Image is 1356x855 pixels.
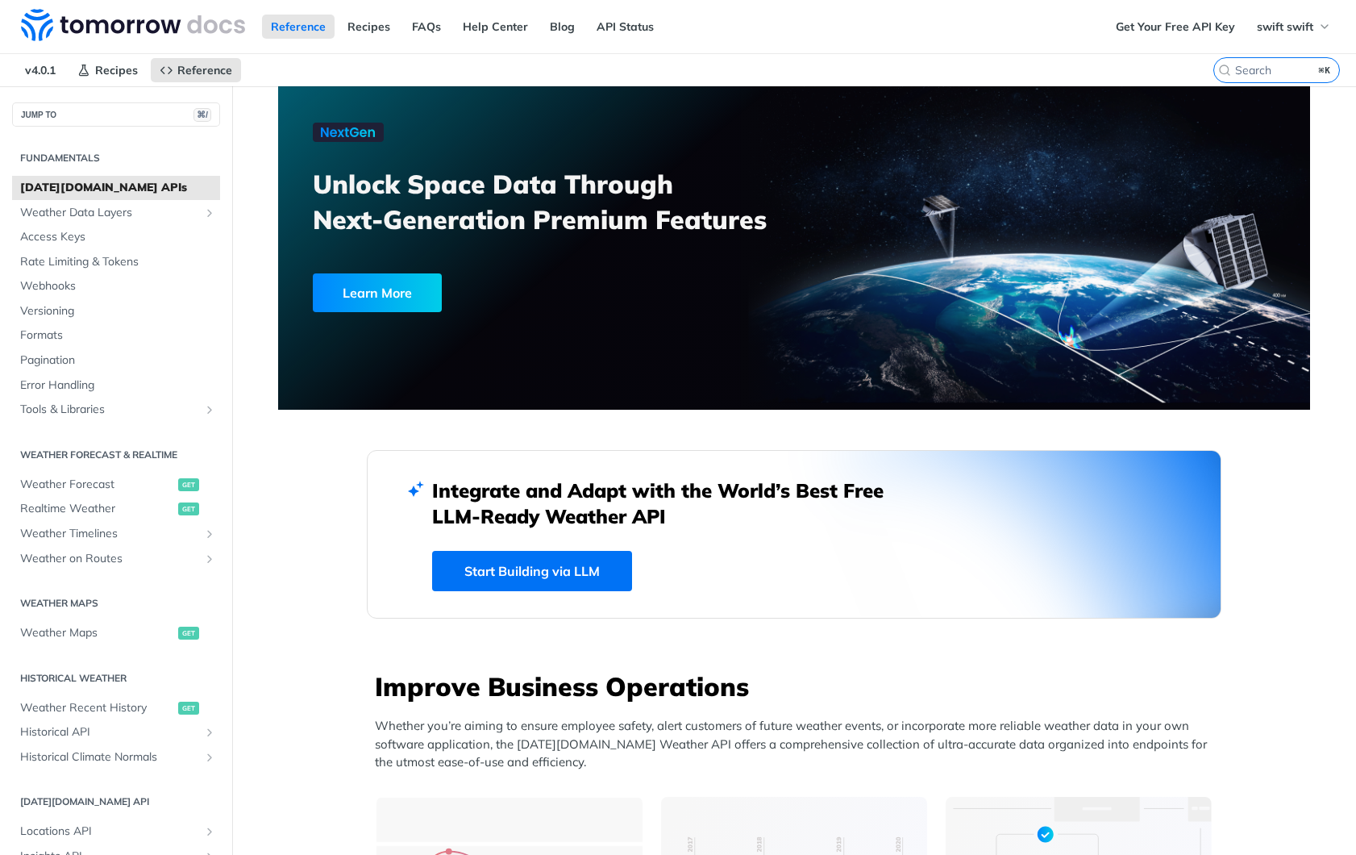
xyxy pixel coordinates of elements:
[313,273,442,312] div: Learn More
[178,702,199,715] span: get
[541,15,584,39] a: Blog
[20,724,199,740] span: Historical API
[12,274,220,298] a: Webhooks
[12,696,220,720] a: Weather Recent Historyget
[432,478,908,529] h2: Integrate and Adapt with the World’s Best Free LLM-Ready Weather API
[20,278,216,294] span: Webhooks
[177,63,232,77] span: Reference
[20,501,174,517] span: Realtime Weather
[12,745,220,769] a: Historical Climate NormalsShow subpages for Historical Climate Normals
[151,58,241,82] a: Reference
[20,402,199,418] span: Tools & Libraries
[12,225,220,249] a: Access Keys
[12,348,220,373] a: Pagination
[193,108,211,122] span: ⌘/
[203,206,216,219] button: Show subpages for Weather Data Layers
[20,824,199,840] span: Locations API
[454,15,537,39] a: Help Center
[403,15,450,39] a: FAQs
[12,102,220,127] button: JUMP TO⌘/
[20,625,174,641] span: Weather Maps
[12,820,220,844] a: Locations APIShow subpages for Locations API
[95,63,138,77] span: Recipes
[339,15,399,39] a: Recipes
[178,627,199,640] span: get
[20,477,174,493] span: Weather Forecast
[12,621,220,645] a: Weather Mapsget
[1218,64,1231,77] svg: Search
[12,201,220,225] a: Weather Data LayersShow subpages for Weather Data Layers
[1315,62,1335,78] kbd: ⌘K
[375,717,1221,772] p: Whether you’re aiming to ensure employee safety, alert customers of future weather events, or inc...
[1248,15,1340,39] button: swift swift
[16,58,64,82] span: v4.0.1
[313,123,384,142] img: NextGen
[12,373,220,398] a: Error Handling
[12,398,220,422] a: Tools & LibrariesShow subpages for Tools & Libraries
[178,478,199,491] span: get
[12,596,220,611] h2: Weather Maps
[20,551,199,567] span: Weather on Routes
[21,9,245,41] img: Tomorrow.io Weather API Docs
[20,180,216,196] span: [DATE][DOMAIN_NAME] APIs
[12,671,220,686] h2: Historical Weather
[203,825,216,838] button: Show subpages for Locations API
[313,166,812,237] h3: Unlock Space Data Through Next-Generation Premium Features
[20,700,174,716] span: Weather Recent History
[20,749,199,765] span: Historical Climate Normals
[203,528,216,540] button: Show subpages for Weather Timelines
[12,323,220,348] a: Formats
[178,503,199,515] span: get
[313,273,712,312] a: Learn More
[262,15,335,39] a: Reference
[1257,19,1313,34] span: swift swift
[12,176,220,200] a: [DATE][DOMAIN_NAME] APIs
[203,553,216,565] button: Show subpages for Weather on Routes
[12,250,220,274] a: Rate Limiting & Tokens
[20,377,216,394] span: Error Handling
[12,547,220,571] a: Weather on RoutesShow subpages for Weather on Routes
[20,526,199,542] span: Weather Timelines
[20,229,216,245] span: Access Keys
[12,473,220,497] a: Weather Forecastget
[12,151,220,165] h2: Fundamentals
[12,448,220,462] h2: Weather Forecast & realtime
[375,669,1221,704] h3: Improve Business Operations
[12,497,220,521] a: Realtime Weatherget
[203,751,216,764] button: Show subpages for Historical Climate Normals
[12,795,220,809] h2: [DATE][DOMAIN_NAME] API
[20,254,216,270] span: Rate Limiting & Tokens
[12,720,220,744] a: Historical APIShow subpages for Historical API
[12,299,220,323] a: Versioning
[1107,15,1244,39] a: Get Your Free API Key
[20,205,199,221] span: Weather Data Layers
[20,352,216,369] span: Pagination
[432,551,632,591] a: Start Building via LLM
[20,303,216,319] span: Versioning
[203,403,216,416] button: Show subpages for Tools & Libraries
[69,58,147,82] a: Recipes
[12,522,220,546] a: Weather TimelinesShow subpages for Weather Timelines
[588,15,663,39] a: API Status
[20,327,216,344] span: Formats
[203,726,216,739] button: Show subpages for Historical API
